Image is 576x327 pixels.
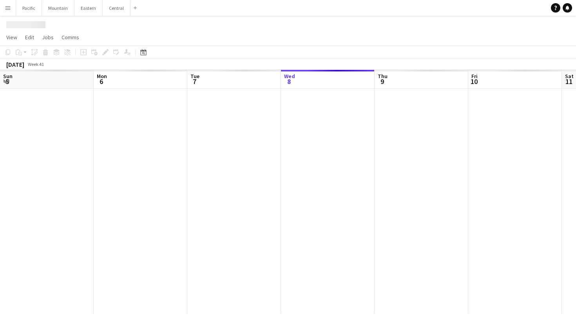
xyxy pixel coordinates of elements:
[42,0,74,16] button: Mountain
[2,77,13,86] span: 5
[97,73,107,80] span: Mon
[471,73,478,80] span: Fri
[283,77,295,86] span: 8
[39,32,57,42] a: Jobs
[16,0,42,16] button: Pacific
[25,34,34,41] span: Edit
[377,77,388,86] span: 9
[470,77,478,86] span: 10
[565,73,574,80] span: Sat
[6,60,24,68] div: [DATE]
[284,73,295,80] span: Wed
[3,73,13,80] span: Sun
[26,61,45,67] span: Week 41
[564,77,574,86] span: 11
[58,32,82,42] a: Comms
[189,77,199,86] span: 7
[74,0,103,16] button: Eastern
[190,73,199,80] span: Tue
[378,73,388,80] span: Thu
[3,32,20,42] a: View
[22,32,37,42] a: Edit
[42,34,54,41] span: Jobs
[96,77,107,86] span: 6
[62,34,79,41] span: Comms
[103,0,130,16] button: Central
[6,34,17,41] span: View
